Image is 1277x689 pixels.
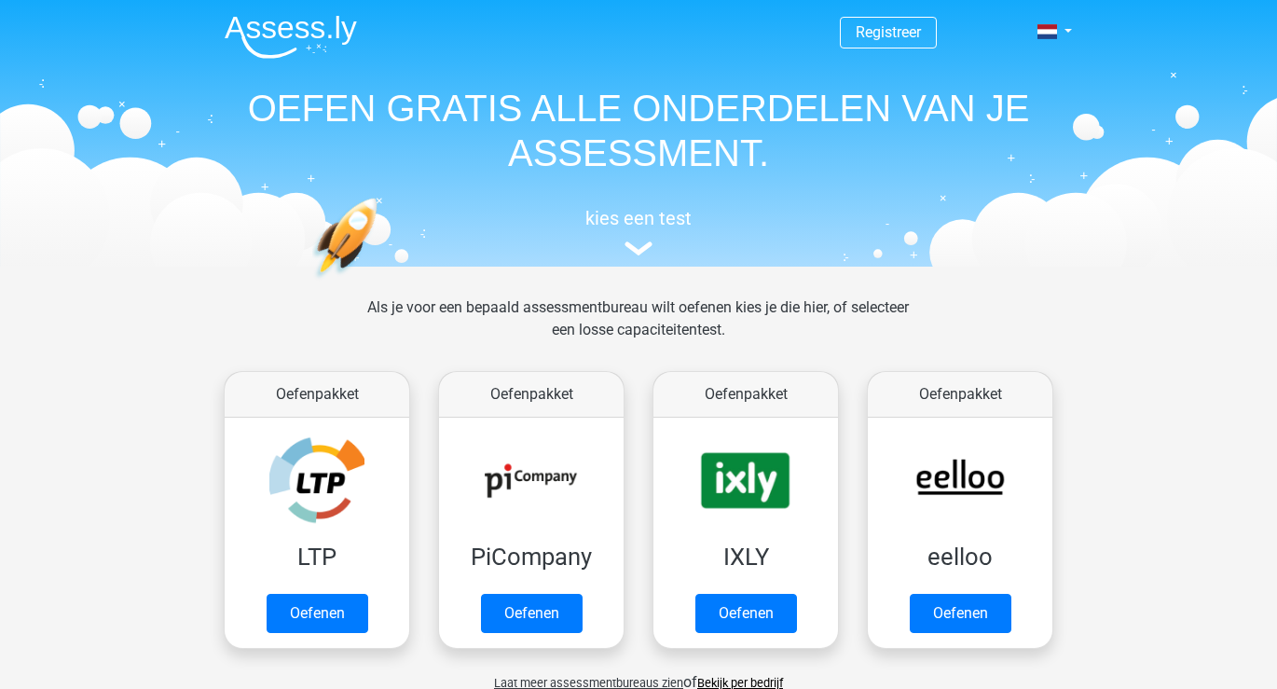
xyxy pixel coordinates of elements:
a: Registreer [856,23,921,41]
a: Oefenen [481,594,583,633]
h5: kies een test [210,207,1067,229]
img: Assessly [225,15,357,59]
img: oefenen [312,198,449,366]
a: Oefenen [695,594,797,633]
img: assessment [625,241,652,255]
a: Oefenen [267,594,368,633]
a: kies een test [210,207,1067,256]
a: Oefenen [910,594,1011,633]
h1: OEFEN GRATIS ALLE ONDERDELEN VAN JE ASSESSMENT. [210,86,1067,175]
div: Als je voor een bepaald assessmentbureau wilt oefenen kies je die hier, of selecteer een losse ca... [352,296,924,364]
